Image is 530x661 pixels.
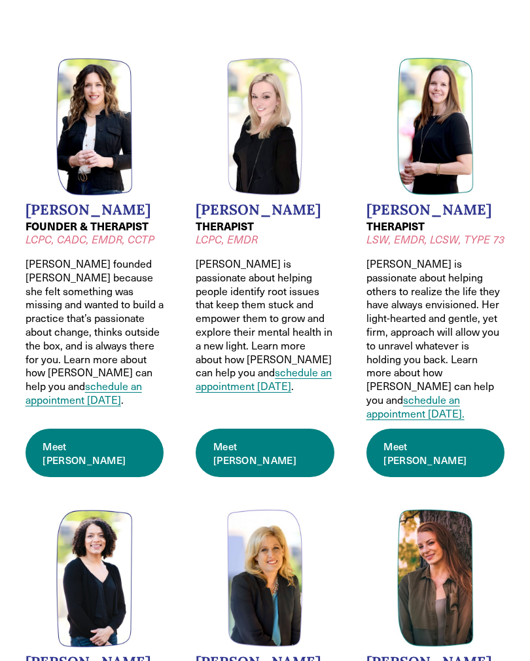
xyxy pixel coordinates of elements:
a: Meet [PERSON_NAME] [26,429,164,477]
img: Headshot of Jodi Kautz, LSW, EMDR, TYPE 73, LCSW. Jodi is a therapist at Ivy Lane Counseling. [397,58,473,196]
img: Headshot of Wendy Pawelski, LCPC, CADC, EMDR, CCTP. Wendy is a founder oft Ivy Lane Counseling [56,58,132,196]
a: Meet [PERSON_NAME] [196,429,334,477]
img: Headshot of Caroline Egbers, LCPC [227,509,303,647]
strong: THERAPIST [196,219,254,234]
p: [PERSON_NAME] founded [PERSON_NAME] because she felt something was missing and wanted to build a ... [26,257,164,407]
em: LCPC, EMDR [196,232,258,246]
img: Headshot of Hannah Anderson [397,509,473,647]
img: Headshot of Jessica Wilkiel, LCPC, EMDR. Meghan is a therapist at Ivy Lane Counseling. [227,58,303,196]
strong: FOUNDER & THERAPIST [26,219,149,234]
img: Headshot of Lauren Mason, LSW, CADC, LCSW. Lauren is a therapist at Ivy Lane Counseling. [56,509,132,647]
h2: [PERSON_NAME] [196,201,334,218]
a: schedule an appointment [DATE] [26,379,142,406]
a: schedule an appointment [DATE] [196,365,332,393]
a: schedule an appointment [DATE]. [366,393,465,420]
em: LCPC, CADC, EMDR, CCTP [26,232,154,246]
p: [PERSON_NAME] is passionate about helping people identify root issues that keep them stuck and em... [196,257,334,393]
p: [PERSON_NAME] is passionate about helping others to realize the life they have always envisioned.... [366,257,505,421]
strong: THERAPIST [366,219,425,234]
a: Meet [PERSON_NAME] [366,429,505,477]
h2: [PERSON_NAME] [366,201,505,218]
h2: [PERSON_NAME] [26,201,164,218]
em: LSW, EMDR, LCSW, TYPE 73 [366,232,504,246]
